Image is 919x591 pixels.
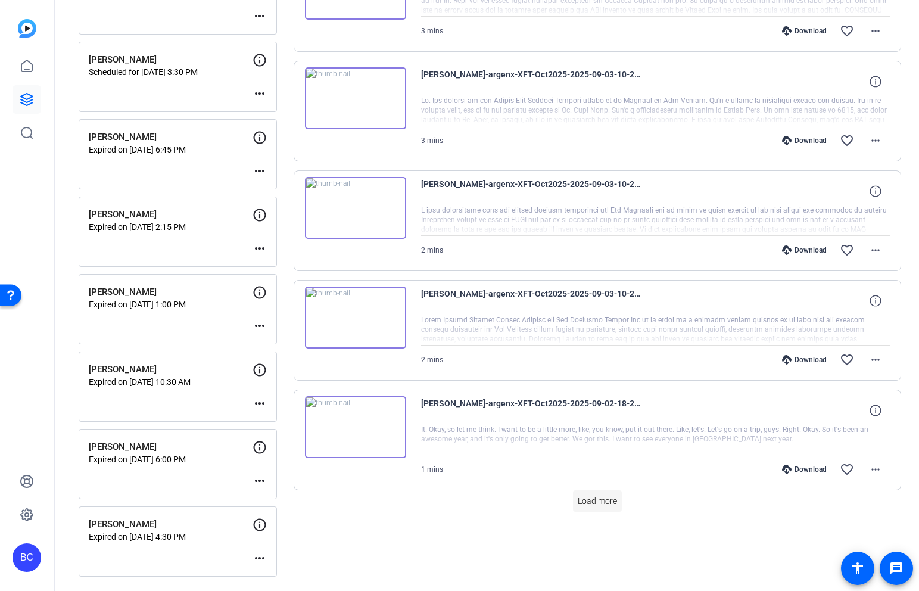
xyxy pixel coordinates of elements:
div: Download [776,26,833,36]
div: Download [776,465,833,474]
mat-icon: more_horiz [868,133,883,148]
span: [PERSON_NAME]-argenx-XFT-Oct2025-2025-09-02-18-24-08-210-0 [421,396,641,425]
p: [PERSON_NAME] [89,53,253,67]
div: Download [776,245,833,255]
p: [PERSON_NAME] [89,518,253,531]
span: 3 mins [421,27,443,35]
p: Scheduled for [DATE] 3:30 PM [89,67,253,77]
mat-icon: favorite_border [840,133,854,148]
mat-icon: more_horiz [868,462,883,477]
mat-icon: more_horiz [868,353,883,367]
p: [PERSON_NAME] [89,130,253,144]
p: Expired on [DATE] 1:00 PM [89,300,253,309]
mat-icon: more_horiz [868,243,883,257]
p: Expired on [DATE] 4:30 PM [89,532,253,542]
p: Expired on [DATE] 10:30 AM [89,377,253,387]
img: thumb-nail [305,177,406,239]
span: 2 mins [421,246,443,254]
span: 3 mins [421,136,443,145]
mat-icon: more_horiz [253,551,267,565]
mat-icon: favorite_border [840,353,854,367]
mat-icon: more_horiz [253,319,267,333]
span: [PERSON_NAME]-argenx-XFT-Oct2025-2025-09-03-10-24-54-703-0 [421,177,641,206]
img: blue-gradient.svg [18,19,36,38]
mat-icon: favorite_border [840,462,854,477]
span: Load more [578,495,617,508]
mat-icon: favorite_border [840,24,854,38]
p: [PERSON_NAME] [89,363,253,377]
div: BC [13,543,41,572]
mat-icon: more_horiz [868,24,883,38]
p: [PERSON_NAME] [89,440,253,454]
mat-icon: more_horiz [253,474,267,488]
mat-icon: more_horiz [253,396,267,410]
p: [PERSON_NAME] [89,285,253,299]
mat-icon: favorite_border [840,243,854,257]
mat-icon: more_horiz [253,9,267,23]
mat-icon: message [889,561,904,576]
p: Expired on [DATE] 2:15 PM [89,222,253,232]
span: [PERSON_NAME]-argenx-XFT-Oct2025-2025-09-03-10-22-52-278-0 [421,287,641,315]
img: thumb-nail [305,396,406,458]
span: [PERSON_NAME]-argenx-XFT-Oct2025-2025-09-03-10-26-57-570-0 [421,67,641,96]
mat-icon: accessibility [851,561,865,576]
mat-icon: more_horiz [253,164,267,178]
div: Download [776,355,833,365]
p: [PERSON_NAME] [89,208,253,222]
mat-icon: more_horiz [253,86,267,101]
div: Download [776,136,833,145]
button: Load more [573,490,622,512]
mat-icon: more_horiz [253,241,267,256]
span: 1 mins [421,465,443,474]
span: 2 mins [421,356,443,364]
img: thumb-nail [305,67,406,129]
p: Expired on [DATE] 6:00 PM [89,455,253,464]
img: thumb-nail [305,287,406,349]
p: Expired on [DATE] 6:45 PM [89,145,253,154]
